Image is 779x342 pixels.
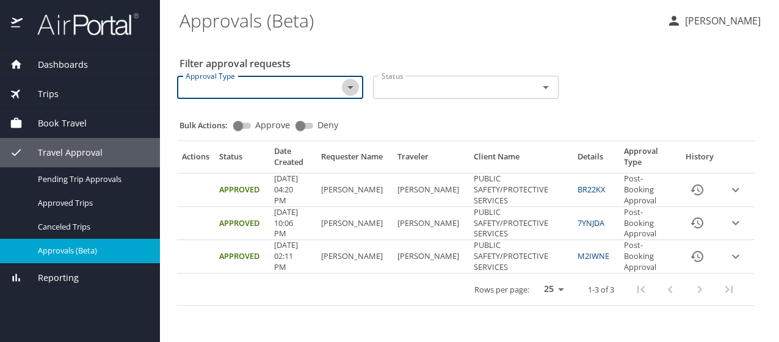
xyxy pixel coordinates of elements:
[681,13,761,28] p: [PERSON_NAME]
[269,173,316,206] td: [DATE] 04:20 PM
[179,1,657,39] h1: Approvals (Beta)
[662,10,766,32] button: [PERSON_NAME]
[469,173,573,206] td: PUBLIC SAFETY/PROTECTIVE SERVICES
[214,173,269,206] td: Approved
[393,146,469,173] th: Traveler
[393,173,469,206] td: [PERSON_NAME]
[474,286,529,294] p: Rows per page:
[573,146,619,173] th: Details
[578,217,604,228] a: 7YNJDA
[678,146,722,173] th: History
[23,87,59,101] span: Trips
[683,175,712,205] button: History
[179,120,237,131] p: Bulk Actions:
[588,286,614,294] p: 1-3 of 3
[578,250,609,261] a: M2IWNE
[316,207,393,240] td: [PERSON_NAME]
[179,54,291,73] h2: Filter approval requests
[317,121,338,129] span: Deny
[177,146,214,173] th: Actions
[726,181,745,199] button: expand row
[316,173,393,206] td: [PERSON_NAME]
[534,280,568,299] select: rows per page
[23,146,103,159] span: Travel Approval
[23,271,79,285] span: Reporting
[393,207,469,240] td: [PERSON_NAME]
[619,146,678,173] th: Approval Type
[316,240,393,273] td: [PERSON_NAME]
[214,207,269,240] td: Approved
[11,12,24,36] img: icon-airportal.png
[214,146,269,173] th: Status
[24,12,139,36] img: airportal-logo.png
[269,240,316,273] td: [DATE] 02:11 PM
[38,173,145,185] span: Pending Trip Approvals
[393,240,469,273] td: [PERSON_NAME]
[537,79,554,96] button: Open
[316,146,393,173] th: Requester Name
[619,173,678,206] td: Post-Booking Approval
[38,221,145,233] span: Canceled Trips
[578,184,605,195] a: BR22KX
[726,247,745,266] button: expand row
[469,146,573,173] th: Client Name
[683,242,712,271] button: History
[469,207,573,240] td: PUBLIC SAFETY/PROTECTIVE SERVICES
[255,121,290,129] span: Approve
[38,245,145,256] span: Approvals (Beta)
[214,240,269,273] td: Approved
[177,146,755,306] table: Approval table
[619,240,678,273] td: Post-Booking Approval
[726,214,745,232] button: expand row
[23,58,88,71] span: Dashboards
[342,79,359,96] button: Open
[269,146,316,173] th: Date Created
[38,197,145,209] span: Approved Trips
[469,240,573,273] td: PUBLIC SAFETY/PROTECTIVE SERVICES
[23,117,87,130] span: Book Travel
[683,208,712,238] button: History
[269,207,316,240] td: [DATE] 10:06 PM
[619,207,678,240] td: Post-Booking Approval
